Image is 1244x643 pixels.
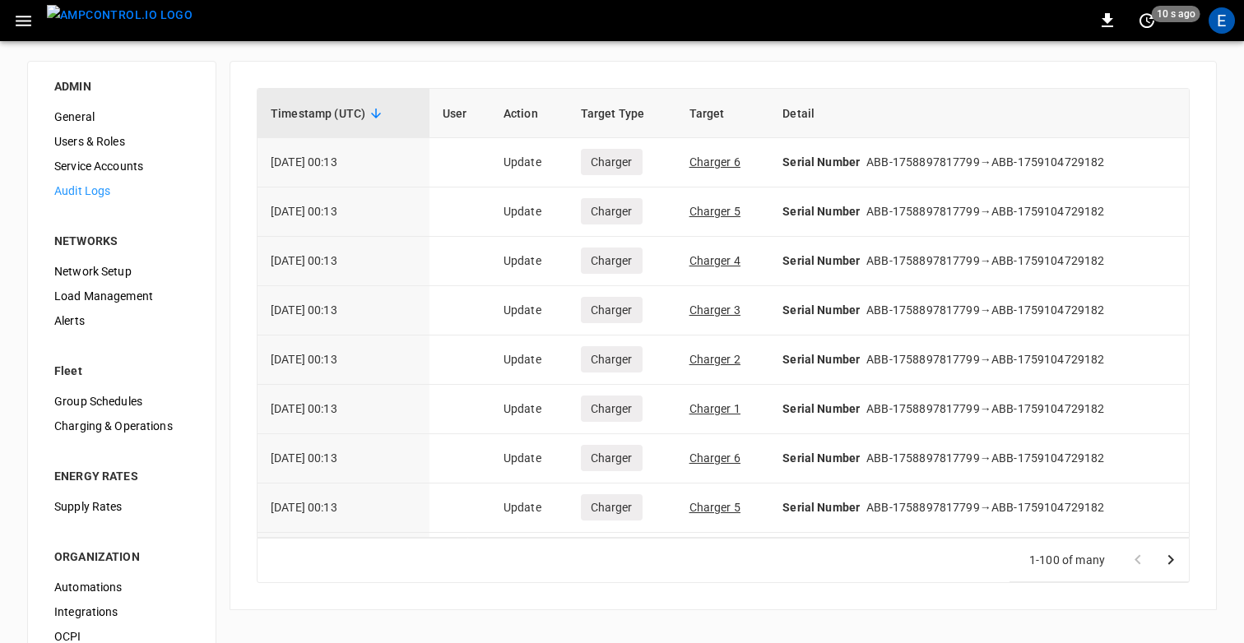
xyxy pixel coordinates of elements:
[54,158,189,175] span: Service Accounts
[258,533,429,582] td: [DATE] 00:13
[504,302,555,319] p: Update
[41,389,202,414] div: Group Schedules
[54,109,189,126] span: General
[41,178,202,203] div: Audit Logs
[1152,6,1200,22] span: 10 s ago
[581,297,643,323] span: Charger
[581,149,643,175] span: Charger
[54,604,189,621] span: Integrations
[54,498,189,516] span: Supply Rates
[1209,7,1235,34] div: profile-icon
[504,154,555,171] p: Update
[41,259,202,284] div: Network Setup
[258,335,429,385] td: [DATE] 00:13
[1029,552,1105,568] p: 1-100 of many
[54,363,189,379] div: Fleet
[689,303,740,317] a: Charger 3
[258,138,429,187] td: [DATE] 00:13
[782,353,860,366] strong: Serial Number
[782,501,860,514] strong: Serial Number
[47,5,193,25] img: ampcontrol.io logo
[689,155,740,169] a: Charger 6
[581,494,643,520] span: Charger
[782,155,860,169] strong: Serial Number
[504,400,555,418] p: Update
[54,579,189,596] span: Automations
[54,312,189,330] span: Alerts
[782,254,860,267] strong: Serial Number
[41,414,202,438] div: Charging & Operations
[689,353,740,366] a: Charger 2
[258,286,429,335] td: [DATE] 00:13
[504,351,555,368] p: Update
[504,203,555,220] p: Update
[271,104,387,123] span: Timestamp (UTC)
[581,445,643,471] span: Charger
[258,434,429,483] td: [DATE] 00:13
[581,396,643,422] span: Charger
[689,451,740,465] a: Charger 6
[782,451,860,465] strong: Serial Number
[54,183,189,200] span: Audit Logs
[866,501,1104,514] span: ABB-1758897817799 → ABB-1759104729182
[866,254,1104,267] span: ABB-1758897817799 → ABB-1759104729182
[54,233,189,249] div: NETWORKS
[54,263,189,280] span: Network Setup
[504,252,555,270] p: Update
[490,89,568,138] th: Action
[689,254,740,267] a: Charger 4
[258,483,429,533] td: [DATE] 00:13
[41,129,202,154] div: Users & Roles
[769,89,1189,138] th: Detail
[782,303,860,317] strong: Serial Number
[676,89,770,138] th: Target
[581,198,643,224] span: Charger
[41,575,202,599] div: Automations
[782,205,860,218] strong: Serial Number
[1134,7,1160,34] button: set refresh interval
[866,303,1104,317] span: ABB-1758897817799 → ABB-1759104729182
[866,353,1104,366] span: ABB-1758897817799 → ABB-1759104729182
[866,205,1104,218] span: ABB-1758897817799 → ABB-1759104729182
[41,284,202,308] div: Load Management
[258,237,429,286] td: [DATE] 00:13
[41,494,202,519] div: Supply Rates
[429,89,490,138] th: User
[54,133,189,150] span: Users & Roles
[41,599,202,624] div: Integrations
[41,104,202,129] div: General
[866,451,1104,465] span: ABB-1758897817799 → ABB-1759104729182
[689,402,740,415] a: Charger 1
[782,402,860,415] strong: Serial Number
[581,346,643,372] span: Charger
[41,154,202,178] div: Service Accounts
[258,385,429,434] td: [DATE] 00:13
[41,308,202,333] div: Alerts
[504,450,555,467] p: Update
[54,418,189,435] span: Charging & Operations
[54,468,189,484] div: ENERGY RATES
[581,247,643,274] span: Charger
[54,393,189,410] span: Group Schedules
[866,402,1104,415] span: ABB-1758897817799 → ABB-1759104729182
[1154,544,1187,576] button: Go to next page
[504,499,555,516] p: Update
[54,548,189,565] div: ORGANIZATION
[54,288,189,305] span: Load Management
[258,187,429,237] td: [DATE] 00:13
[866,155,1104,169] span: ABB-1758897817799 → ABB-1759104729182
[54,78,189,95] div: ADMIN
[568,89,676,138] th: Target Type
[689,205,740,218] a: Charger 5
[689,501,740,514] a: Charger 5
